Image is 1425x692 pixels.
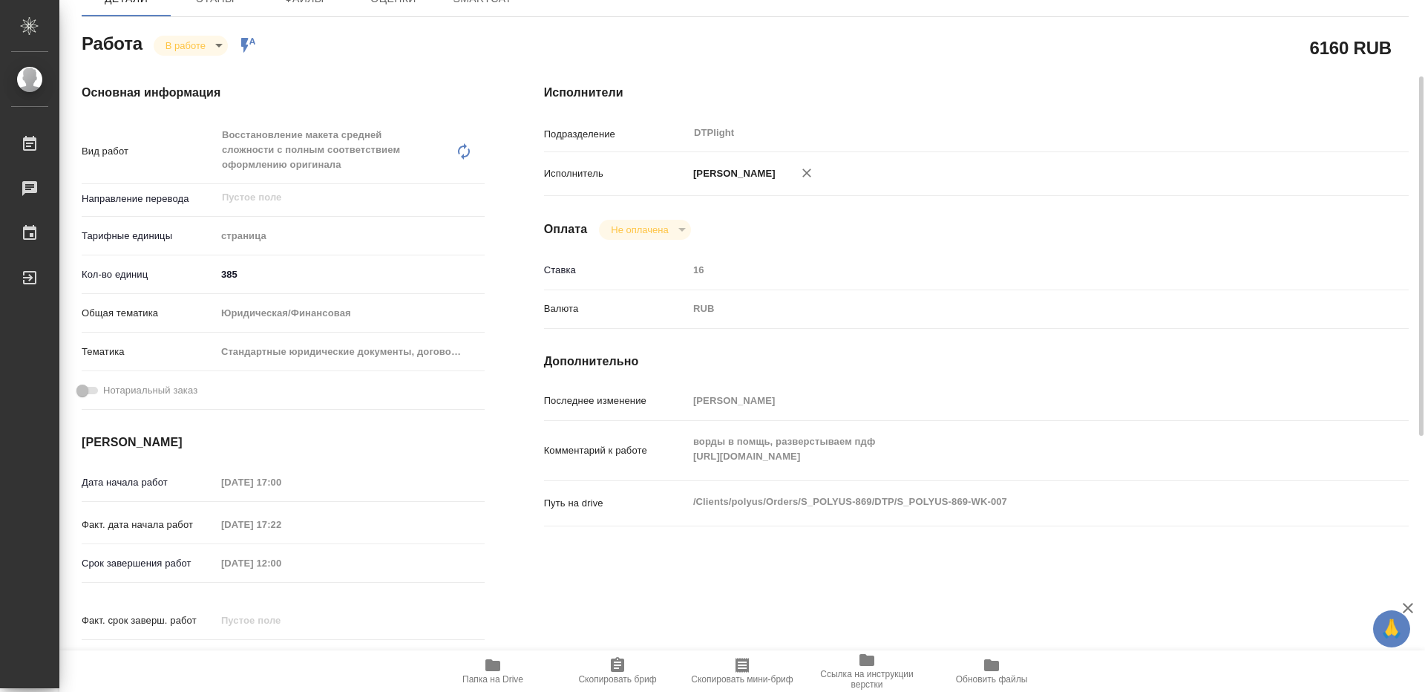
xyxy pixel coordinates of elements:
[544,443,688,458] p: Комментарий к работе
[544,496,688,511] p: Путь на drive
[606,223,672,236] button: Не оплачена
[216,471,346,493] input: Пустое поле
[216,223,485,249] div: страница
[544,394,688,408] p: Последнее изменение
[82,144,216,159] p: Вид работ
[82,192,216,206] p: Направление перевода
[1373,610,1410,647] button: 🙏
[578,674,656,685] span: Скопировать бриф
[82,475,216,490] p: Дата начала работ
[82,434,485,451] h4: [PERSON_NAME]
[82,29,142,56] h2: Работа
[813,669,920,690] span: Ссылка на инструкции верстки
[82,267,216,282] p: Кол-во единиц
[103,383,197,398] span: Нотариальный заказ
[555,650,680,692] button: Скопировать бриф
[82,556,216,571] p: Срок завершения работ
[544,263,688,278] p: Ставка
[82,345,216,359] p: Тематика
[544,127,688,142] p: Подразделение
[82,306,216,321] p: Общая тематика
[430,650,555,692] button: Папка на Drive
[790,157,823,189] button: Удалить исполнителя
[544,84,1409,102] h4: Исполнители
[462,674,523,685] span: Папка на Drive
[216,610,346,631] input: Пустое поле
[544,221,588,238] h4: Оплата
[680,650,805,692] button: Скопировать мини-бриф
[216,514,346,535] input: Пустое поле
[154,36,228,56] div: В работе
[216,339,485,365] div: Стандартные юридические документы, договоры, уставы
[1310,35,1392,60] h2: 6160 RUB
[688,489,1337,515] textarea: /Clients/polyus/Orders/S_POLYUS-869/DTP/S_POLYUS-869-WK-007
[161,39,210,52] button: В работе
[82,229,216,244] p: Тарифные единицы
[220,189,450,206] input: Пустое поле
[688,259,1337,281] input: Пустое поле
[956,674,1028,685] span: Обновить файлы
[216,301,485,326] div: Юридическая/Финансовая
[82,518,216,532] p: Факт. дата начала работ
[691,674,793,685] span: Скопировать мини-бриф
[216,648,346,670] input: ✎ Введи что-нибудь
[688,166,776,181] p: [PERSON_NAME]
[688,296,1337,321] div: RUB
[544,301,688,316] p: Валюта
[688,390,1337,411] input: Пустое поле
[216,264,485,285] input: ✎ Введи что-нибудь
[688,429,1337,469] textarea: ворды в помщь, разверстываем пдф [URL][DOMAIN_NAME]
[805,650,929,692] button: Ссылка на инструкции верстки
[929,650,1054,692] button: Обновить файлы
[82,613,216,628] p: Факт. срок заверш. работ
[1379,613,1404,644] span: 🙏
[599,220,690,240] div: В работе
[82,84,485,102] h4: Основная информация
[544,166,688,181] p: Исполнитель
[544,353,1409,371] h4: Дополнительно
[216,552,346,574] input: Пустое поле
